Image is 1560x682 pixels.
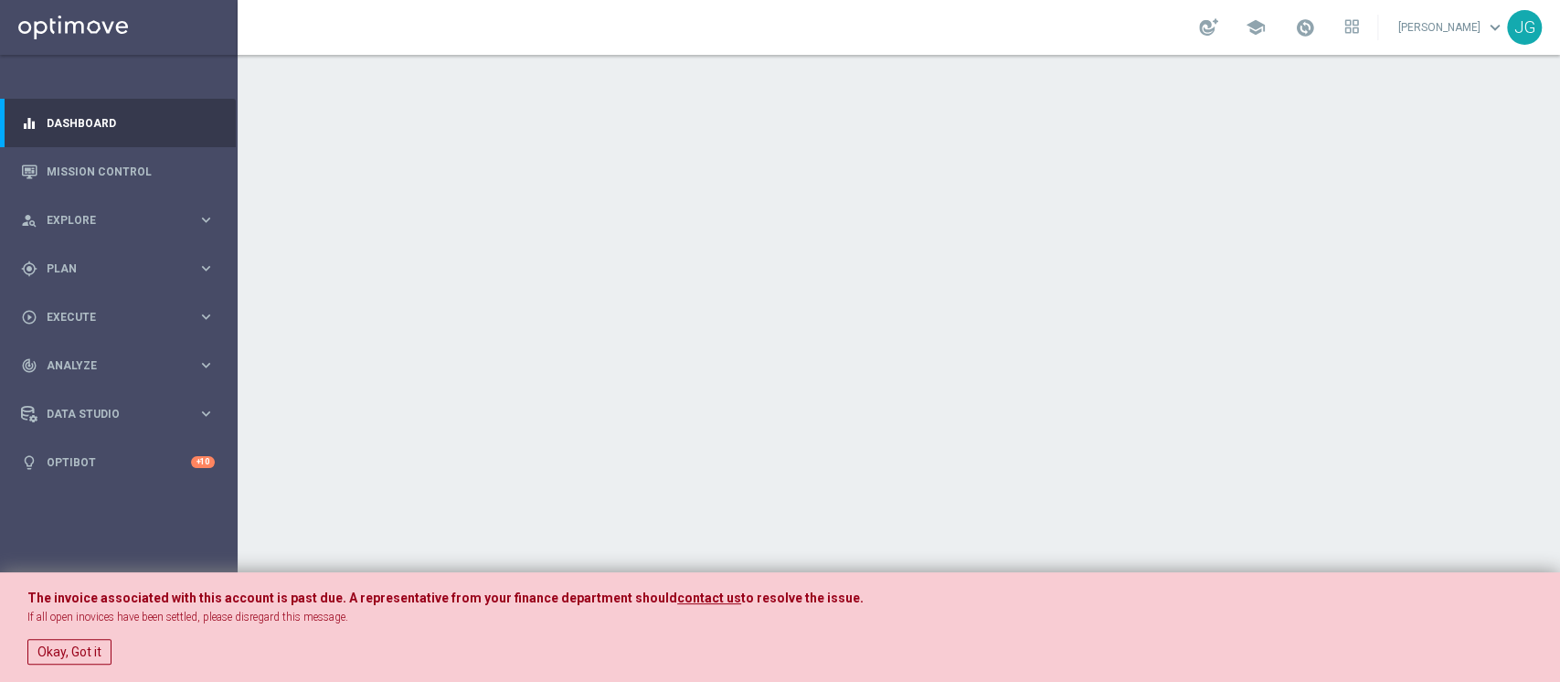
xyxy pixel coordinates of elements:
[21,261,197,277] div: Plan
[21,406,197,422] div: Data Studio
[21,212,37,229] i: person_search
[47,360,197,371] span: Analyze
[20,116,216,131] button: equalizer Dashboard
[47,99,215,147] a: Dashboard
[47,438,191,486] a: Optibot
[197,308,215,325] i: keyboard_arrow_right
[21,309,37,325] i: play_circle_outline
[21,261,37,277] i: gps_fixed
[21,147,215,196] div: Mission Control
[191,456,215,468] div: +10
[197,260,215,277] i: keyboard_arrow_right
[20,261,216,276] button: gps_fixed Plan keyboard_arrow_right
[21,454,37,471] i: lightbulb
[20,310,216,325] button: play_circle_outline Execute keyboard_arrow_right
[20,455,216,470] button: lightbulb Optibot +10
[47,409,197,420] span: Data Studio
[27,610,1533,625] p: If all open inovices have been settled, please disregard this message.
[677,591,741,606] a: contact us
[20,358,216,373] button: track_changes Analyze keyboard_arrow_right
[47,312,197,323] span: Execute
[197,211,215,229] i: keyboard_arrow_right
[21,99,215,147] div: Dashboard
[47,263,197,274] span: Plan
[27,639,111,665] button: Okay, Got it
[20,407,216,421] button: Data Studio keyboard_arrow_right
[20,165,216,179] button: Mission Control
[1485,17,1505,37] span: keyboard_arrow_down
[21,115,37,132] i: equalizer
[47,215,197,226] span: Explore
[21,357,197,374] div: Analyze
[21,212,197,229] div: Explore
[27,591,677,605] span: The invoice associated with this account is past due. A representative from your finance departme...
[21,357,37,374] i: track_changes
[197,357,215,374] i: keyboard_arrow_right
[1507,10,1542,45] div: JG
[197,405,215,422] i: keyboard_arrow_right
[1396,14,1507,41] a: [PERSON_NAME]keyboard_arrow_down
[21,438,215,486] div: Optibot
[741,591,864,605] span: to resolve the issue.
[1246,17,1266,37] span: school
[20,213,216,228] button: person_search Explore keyboard_arrow_right
[47,147,215,196] a: Mission Control
[21,309,197,325] div: Execute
